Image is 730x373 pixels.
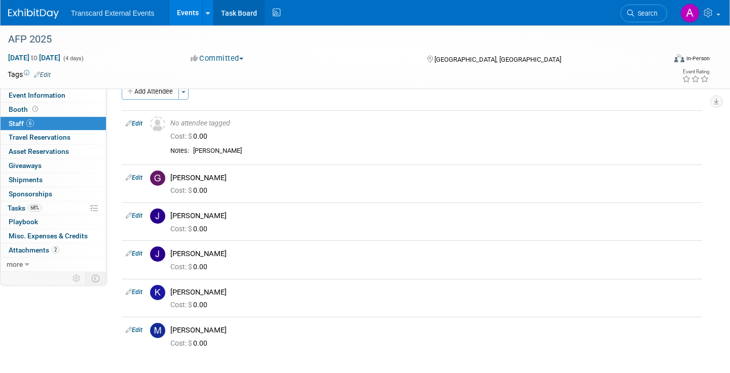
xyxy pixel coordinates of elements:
[170,173,698,183] div: [PERSON_NAME]
[170,132,193,140] span: Cost: $
[9,176,43,184] span: Shipments
[26,119,34,127] span: 6
[620,5,667,22] a: Search
[1,201,106,215] a: Tasks68%
[686,55,710,62] div: In-Person
[170,301,193,309] span: Cost: $
[170,186,193,194] span: Cost: $
[1,89,106,102] a: Event Information
[62,55,84,62] span: (4 days)
[68,272,86,285] td: Personalize Event Tab Strip
[1,258,106,271] a: more
[7,260,23,268] span: more
[170,132,211,140] span: 0.00
[9,105,40,113] span: Booth
[9,246,59,254] span: Attachments
[126,120,142,127] a: Edit
[126,288,142,296] a: Edit
[150,171,165,186] img: G.jpg
[170,186,211,194] span: 0.00
[28,204,42,212] span: 68%
[605,53,710,68] div: Event Format
[9,161,42,170] span: Giveaways
[71,9,154,17] span: Transcard External Events
[9,218,38,226] span: Playbook
[34,71,51,78] a: Edit
[126,174,142,181] a: Edit
[150,246,165,262] img: J.jpg
[170,147,189,155] div: Notes:
[1,131,106,144] a: Travel Reservations
[170,325,698,335] div: [PERSON_NAME]
[8,53,61,62] span: [DATE] [DATE]
[170,339,211,347] span: 0.00
[52,246,59,254] span: 2
[170,211,698,221] div: [PERSON_NAME]
[8,204,42,212] span: Tasks
[122,84,179,100] button: Add Attendee
[9,190,52,198] span: Sponsorships
[170,301,211,309] span: 0.00
[1,243,106,257] a: Attachments2
[187,53,247,64] button: Committed
[170,225,211,233] span: 0.00
[1,117,106,131] a: Staff6
[170,249,698,259] div: [PERSON_NAME]
[9,147,69,155] span: Asset Reservations
[1,103,106,116] a: Booth
[1,159,106,173] a: Giveaways
[193,147,698,155] div: [PERSON_NAME]
[150,116,165,132] img: Unassigned-User-Icon.png
[150,209,165,224] img: J.jpg
[86,272,106,285] td: Toggle Event Tabs
[1,229,106,243] a: Misc. Expenses & Credits
[170,339,193,347] span: Cost: $
[29,54,39,62] span: to
[1,173,106,187] a: Shipments
[682,69,709,74] div: Event Rating
[634,10,658,17] span: Search
[680,4,700,23] img: Ana Brahuta
[5,30,650,49] div: AFP 2025
[1,145,106,158] a: Asset Reservations
[1,187,106,201] a: Sponsorships
[170,119,698,128] div: No attendee tagged
[434,56,561,63] span: [GEOGRAPHIC_DATA], [GEOGRAPHIC_DATA]
[1,215,106,229] a: Playbook
[126,212,142,219] a: Edit
[150,323,165,338] img: M.jpg
[126,326,142,334] a: Edit
[9,133,70,141] span: Travel Reservations
[170,263,193,271] span: Cost: $
[674,54,684,62] img: Format-Inperson.png
[9,119,34,128] span: Staff
[9,91,65,99] span: Event Information
[170,225,193,233] span: Cost: $
[30,105,40,113] span: Booth not reserved yet
[170,263,211,271] span: 0.00
[8,9,59,19] img: ExhibitDay
[150,285,165,300] img: K.jpg
[8,69,51,79] td: Tags
[170,287,698,297] div: [PERSON_NAME]
[9,232,88,240] span: Misc. Expenses & Credits
[126,250,142,257] a: Edit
